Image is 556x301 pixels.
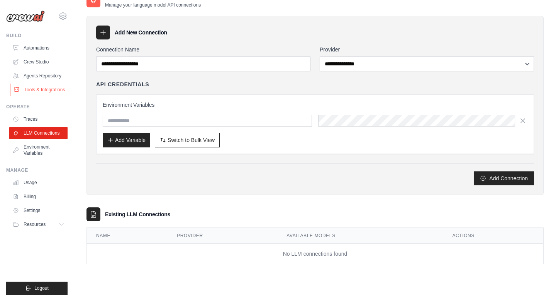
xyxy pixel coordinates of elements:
[105,2,201,8] p: Manage your language model API connections
[9,190,68,203] a: Billing
[9,56,68,68] a: Crew Studio
[87,244,543,264] td: No LLM connections found
[34,285,49,291] span: Logout
[96,80,149,88] h4: API Credentials
[6,167,68,173] div: Manage
[9,127,68,139] a: LLM Connections
[155,133,220,147] button: Switch to Bulk View
[6,10,45,22] img: Logo
[96,46,310,53] label: Connection Name
[103,133,150,147] button: Add Variable
[87,228,168,244] th: Name
[24,221,46,227] span: Resources
[168,228,277,244] th: Provider
[6,104,68,110] div: Operate
[103,101,527,109] h3: Environment Variables
[9,113,68,125] a: Traces
[168,136,215,144] span: Switch to Bulk View
[9,176,68,189] a: Usage
[9,70,68,82] a: Agents Repository
[10,84,68,96] a: Tools & Integrations
[9,42,68,54] a: Automations
[9,218,68,231] button: Resources
[277,228,443,244] th: Available Models
[115,29,167,36] h3: Add New Connection
[474,171,534,185] button: Add Connection
[320,46,534,53] label: Provider
[443,228,543,244] th: Actions
[105,210,170,218] h3: Existing LLM Connections
[9,141,68,159] a: Environment Variables
[9,204,68,217] a: Settings
[6,282,68,295] button: Logout
[6,32,68,39] div: Build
